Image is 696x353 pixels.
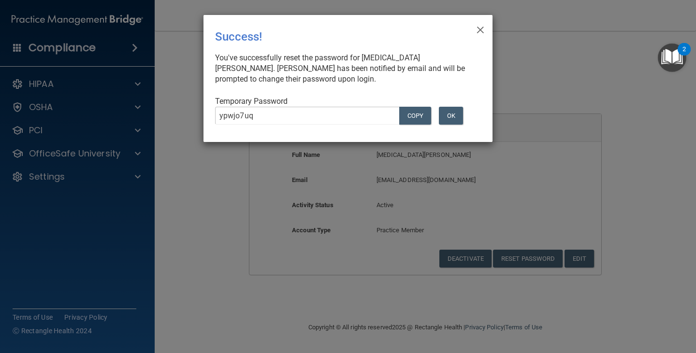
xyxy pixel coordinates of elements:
button: OK [439,107,463,125]
div: You've successfully reset the password for [MEDICAL_DATA][PERSON_NAME]. [PERSON_NAME] has been no... [215,53,473,85]
div: Success! [215,23,441,51]
div: 2 [682,49,686,62]
span: × [476,19,485,38]
button: Open Resource Center, 2 new notifications [658,43,686,72]
button: COPY [399,107,431,125]
span: Temporary Password [215,97,288,106]
iframe: Drift Widget Chat Controller [529,289,684,327]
